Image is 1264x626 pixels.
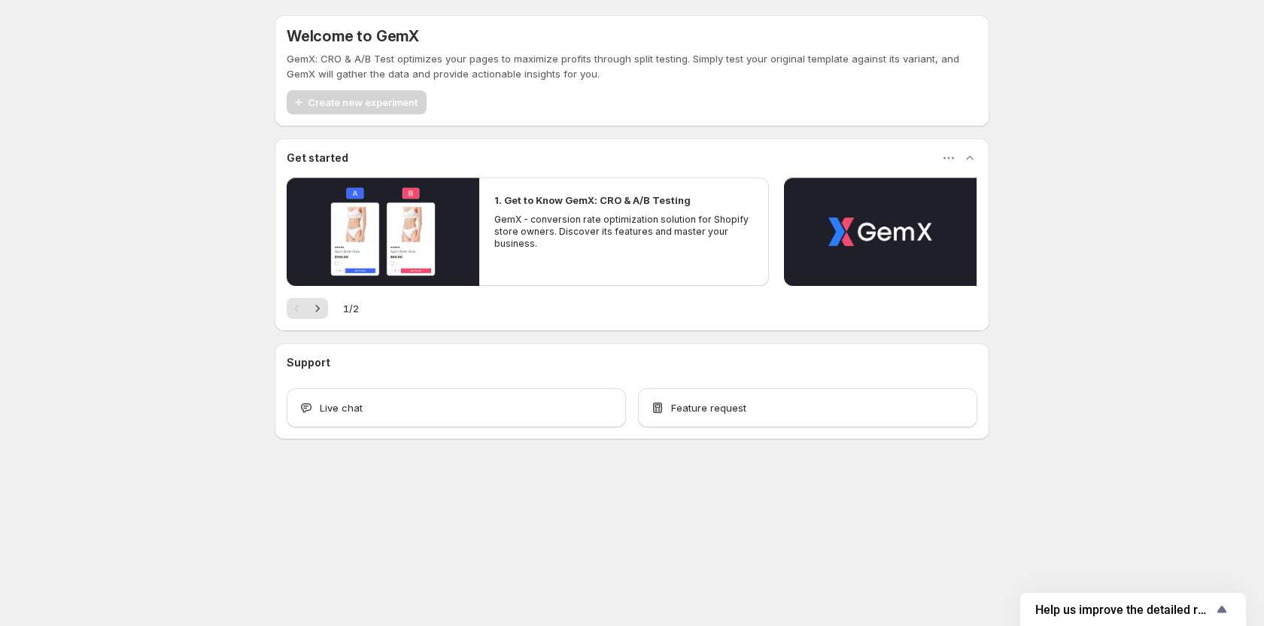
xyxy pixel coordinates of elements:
h3: Support [287,355,330,370]
button: Play video [784,178,977,286]
span: Feature request [671,400,746,415]
span: 1 / 2 [343,301,359,316]
p: GemX: CRO & A/B Test optimizes your pages to maximize profits through split testing. Simply test ... [287,51,977,81]
button: Next [307,298,328,319]
h3: Get started [287,150,348,166]
p: GemX - conversion rate optimization solution for Shopify store owners. Discover its features and ... [494,214,753,250]
span: Help us improve the detailed report for A/B campaigns [1035,603,1213,617]
h5: Welcome to GemX [287,27,419,45]
span: Live chat [320,400,363,415]
button: Play video [287,178,479,286]
h2: 1. Get to Know GemX: CRO & A/B Testing [494,193,691,208]
button: Show survey - Help us improve the detailed report for A/B campaigns [1035,600,1231,618]
nav: Pagination [287,298,328,319]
